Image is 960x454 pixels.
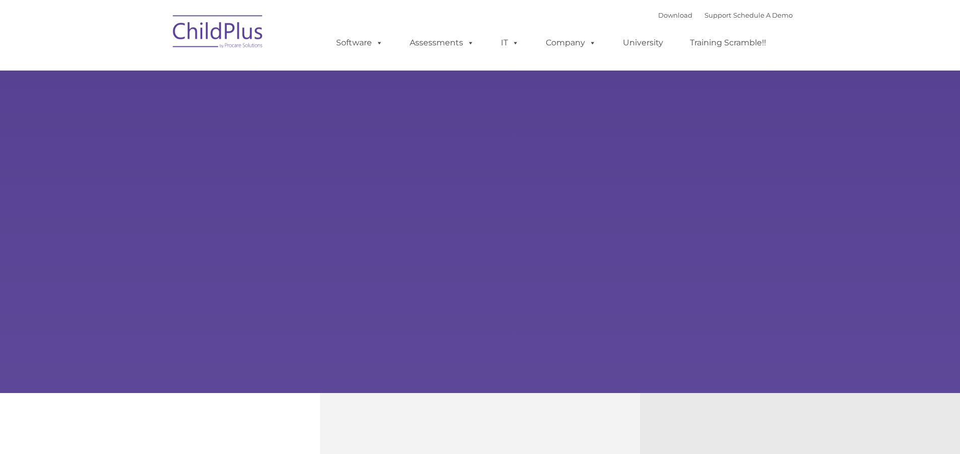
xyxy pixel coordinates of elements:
a: Training Scramble!! [680,33,776,53]
a: Support [705,11,731,19]
font: | [658,11,793,19]
a: University [613,33,673,53]
a: Software [326,33,393,53]
a: Assessments [400,33,484,53]
a: Company [536,33,606,53]
a: Download [658,11,692,19]
a: IT [491,33,529,53]
img: ChildPlus by Procare Solutions [168,8,269,58]
a: Schedule A Demo [733,11,793,19]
